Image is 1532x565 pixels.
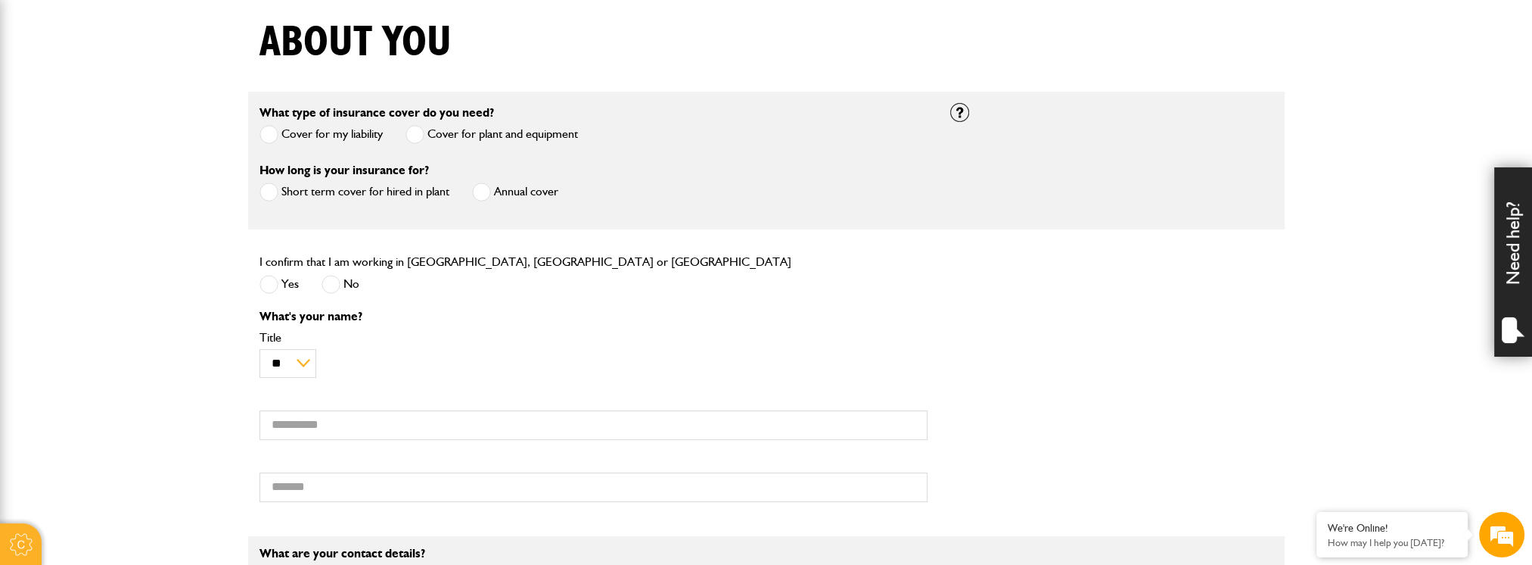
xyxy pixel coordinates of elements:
p: What's your name? [259,311,928,323]
label: I confirm that I am working in [GEOGRAPHIC_DATA], [GEOGRAPHIC_DATA] or [GEOGRAPHIC_DATA] [259,256,791,268]
label: Cover for plant and equipment [406,125,578,144]
label: Cover for my liability [259,125,383,144]
em: Start Chat [206,445,275,465]
label: Yes [259,275,299,294]
img: d_20077148190_company_1631870298795_20077148190 [26,84,64,105]
div: Minimize live chat window [248,8,284,44]
div: Need help? [1494,167,1532,357]
label: Title [259,332,928,344]
label: Annual cover [472,183,558,201]
textarea: Type your message and hit 'Enter' [20,274,276,432]
div: Chat with us now [79,85,254,105]
input: Enter your last name [20,140,276,173]
p: What are your contact details? [259,548,928,560]
div: We're Online! [1328,522,1456,535]
label: Short term cover for hired in plant [259,183,449,201]
label: What type of insurance cover do you need? [259,107,494,119]
input: Enter your email address [20,185,276,218]
input: Enter your phone number [20,229,276,263]
p: How may I help you today? [1328,537,1456,548]
label: No [322,275,359,294]
label: How long is your insurance for? [259,164,429,176]
h1: About you [259,17,452,68]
